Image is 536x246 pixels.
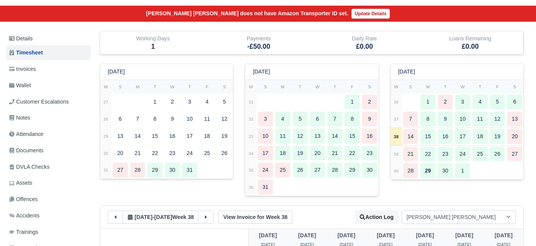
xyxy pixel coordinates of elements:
small: M [426,85,429,89]
span: 1 week ago [337,232,355,238]
strong: 27 [104,100,108,104]
a: Wallet [6,78,91,93]
div: 13 [507,112,522,126]
div: 22 [345,146,360,161]
a: Documents [6,143,91,158]
div: Loans Remaining [417,31,523,54]
small: S [513,85,516,89]
div: 30 [165,163,180,177]
div: 26 [217,146,232,161]
div: 4 [199,94,215,109]
small: M [281,85,284,89]
div: 5 [217,94,232,109]
span: 1 week ago [455,232,473,238]
div: 25 [472,147,488,161]
strong: 35 [249,168,254,173]
small: W [170,85,174,89]
div: 8 [147,112,163,126]
div: 2 [165,94,180,109]
div: 29 [147,163,163,177]
small: S [264,85,267,89]
span: 2 weeks ago [134,214,152,220]
div: 4 [472,94,488,109]
div: 1 [455,163,470,178]
small: W [394,85,398,89]
div: 7 [327,112,343,126]
div: 15 [147,129,163,144]
span: Customer Escalations [9,97,69,106]
a: Assets [6,176,91,190]
div: 22 [147,146,163,161]
strong: 36 [394,100,399,104]
h5: £0.00 [317,43,412,51]
span: Timesheet [9,48,43,57]
div: 30 [438,163,453,178]
div: 6 [113,112,128,126]
div: Working Days [100,31,206,54]
strong: 37 [394,117,399,121]
strong: 40 [394,169,399,173]
div: 6 [507,94,522,109]
span: Wallet [9,81,31,90]
div: 23 [438,147,453,161]
small: M [136,85,139,89]
h5: 1 [106,43,200,51]
small: T [154,85,156,89]
span: Trainings [9,228,38,236]
div: Working Days [106,34,200,43]
a: Invoices [6,62,91,77]
div: 31 [182,163,197,177]
span: Attendance [9,130,43,139]
div: 12 [217,112,232,126]
a: Notes [6,110,91,125]
span: 1 week ago [416,232,434,238]
a: View Invoice for Week 38 [218,211,292,224]
div: 11 [275,129,290,144]
div: 28 [130,163,145,177]
div: Daily Rate [317,34,412,43]
div: 18 [199,129,215,144]
div: 10 [258,129,273,144]
span: DVLA Checks [9,163,49,171]
button: Action Log [355,210,399,224]
div: 24 [455,147,470,161]
div: 27 [113,163,128,177]
a: Offences [6,192,91,207]
div: 31 [258,180,273,195]
div: 21 [130,146,145,161]
div: 26 [293,163,308,177]
div: 28 [327,163,343,177]
small: S [223,85,226,89]
div: 3 [182,94,197,109]
div: 18 [472,129,488,144]
div: 17 [182,129,197,144]
strong: 30 [104,151,108,156]
h6: [DATE] [253,69,270,75]
small: T [444,85,447,89]
strong: 39 [394,152,399,157]
div: 13 [310,129,325,144]
div: 20 [113,146,128,161]
div: 16 [362,129,377,144]
strong: 36 [249,185,254,190]
strong: 34 [249,151,254,156]
div: 18 [275,146,290,161]
div: 9 [438,112,453,126]
h5: -£50.00 [212,43,306,51]
strong: 28 [104,117,108,121]
div: 7 [130,112,145,126]
div: 11 [199,112,215,126]
strong: 33 [249,134,254,139]
div: 5 [490,94,505,109]
small: W [316,85,320,89]
small: F [206,85,208,89]
span: Documents [9,146,43,155]
small: T [299,85,301,89]
div: 21 [327,146,343,161]
span: Offences [9,195,38,204]
a: Customer Escalations [6,94,91,109]
div: 23 [362,146,377,161]
div: 15 [420,129,435,144]
div: 28 [403,163,418,178]
div: 14 [327,129,343,144]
